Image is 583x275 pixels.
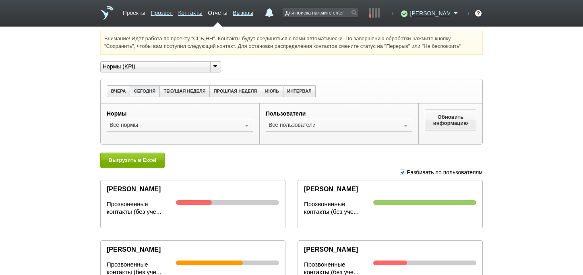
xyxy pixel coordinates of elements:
div: [PERSON_NAME] [298,245,482,261]
a: На главную [100,6,114,20]
a: Проекты [123,6,145,17]
button: ИЮЛЬ [261,85,283,97]
div: Все нормы [108,120,241,130]
button: ТЕКУЩАЯ НЕДЕЛЯ [159,85,210,97]
div: Все пользователи [267,120,400,130]
button: ИНТЕРВАЛ [283,85,316,97]
label: Пользователи [266,110,412,118]
span: [PERSON_NAME] [410,9,450,17]
div: Внимание! Идёт работа по проекту "СПБ,НН". Контакты будут соединяться с вами автоматически. По за... [100,31,483,55]
span: Прозвоненные контакты (без учета недозвона) [304,201,359,215]
div: Нормы (KPI) [101,62,204,71]
a: Вызовы [233,6,253,17]
button: Выгрузить в Excel [100,153,165,167]
div: [PERSON_NAME] [101,245,285,261]
button: СЕГОДНЯ [130,85,160,97]
label: Нормы [107,110,253,118]
span: Прозвоненные контакты (без учета недозвона) [107,201,161,215]
button: ВЧЕРА [107,85,130,97]
div: [PERSON_NAME] [101,184,285,200]
div: ? [475,10,482,17]
a: Прозвон [151,6,173,17]
a: Контакты [178,6,202,17]
button: Обновить информацию [425,110,476,130]
button: ПРОШЛАЯ НЕДЕЛЯ [209,85,261,97]
div: [PERSON_NAME] [298,184,482,200]
span: Разбивать по пользователям [407,169,483,175]
a: [PERSON_NAME] [410,8,461,17]
input: Для поиска нажмите enter [283,8,358,17]
a: Отчеты [208,6,227,17]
